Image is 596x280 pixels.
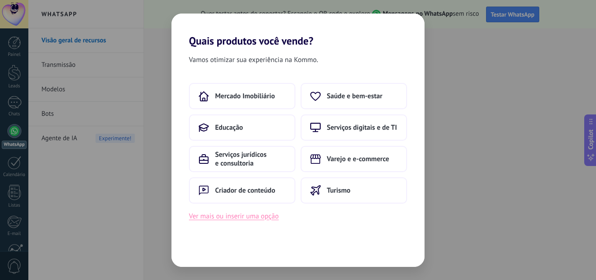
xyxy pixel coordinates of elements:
span: Saúde e bem-estar [327,92,382,100]
button: Serviços jurídicos e consultoria [189,146,295,172]
button: Serviços digitais e de TI [301,114,407,141]
button: Ver mais ou inserir uma opção [189,211,279,222]
button: Mercado Imobiliário [189,83,295,109]
span: Criador de conteúdo [215,186,275,195]
span: Vamos otimizar sua experiência na Kommo. [189,54,318,66]
button: Varejo e e-commerce [301,146,407,172]
span: Serviços digitais e de TI [327,123,397,132]
button: Educação [189,114,295,141]
button: Turismo [301,177,407,204]
button: Saúde e bem-estar [301,83,407,109]
h2: Quais produtos você vende? [171,14,425,47]
span: Mercado Imobiliário [215,92,275,100]
span: Varejo e e-commerce [327,155,389,163]
button: Criador de conteúdo [189,177,295,204]
span: Turismo [327,186,350,195]
span: Serviços jurídicos e consultoria [215,150,286,168]
span: Educação [215,123,243,132]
